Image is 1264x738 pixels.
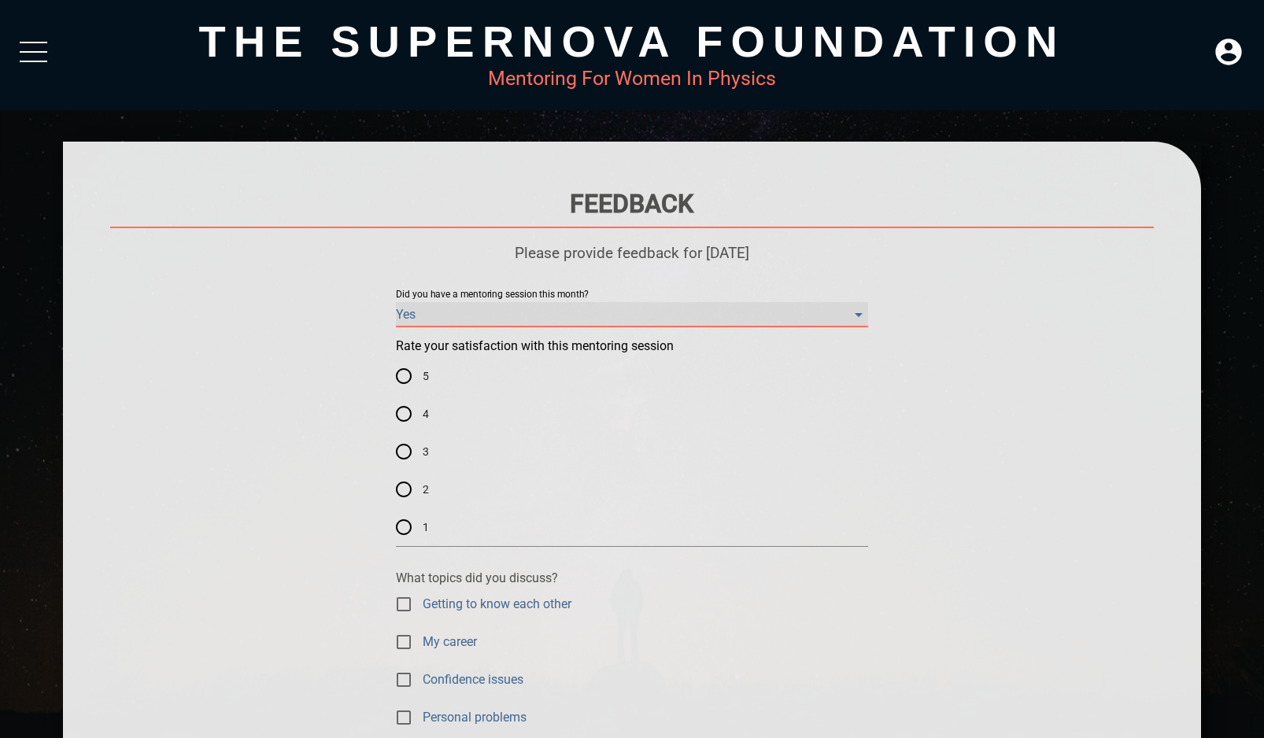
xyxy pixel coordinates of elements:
span: 5 [423,368,429,385]
span: 2 [423,482,429,498]
div: Rate your satisfaction with this mentoring session [396,357,868,546]
span: Getting to know each other [423,595,571,613]
legend: Rate your satisfaction with this mentoring session [396,340,674,352]
span: 4 [423,406,429,423]
span: 3 [423,444,429,460]
p: Please provide feedback for [DATE] [110,244,1153,262]
span: Confidence issues [423,670,523,688]
span: 1 [423,519,429,536]
label: Did you have a mentoring session this month? [396,290,589,300]
div: Mentoring For Women In Physics [63,67,1200,90]
div: Yes [396,302,868,327]
p: What topics did you discuss? [396,570,868,585]
span: Personal problems [423,708,527,726]
div: The Supernova Foundation [63,16,1200,67]
span: My career [423,633,477,651]
h1: Feedback [110,189,1153,219]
